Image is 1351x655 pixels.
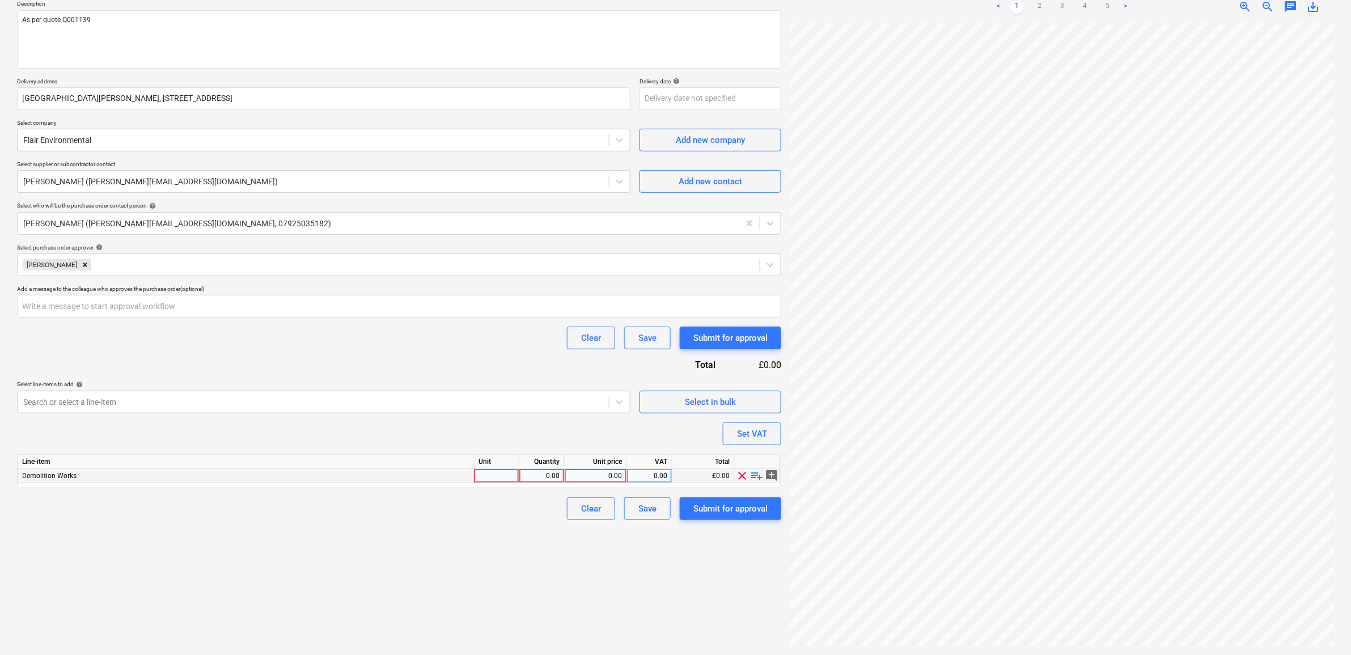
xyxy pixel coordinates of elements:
div: Set VAT [737,426,767,441]
span: playlist_add [751,469,764,483]
div: Select in bulk [685,395,736,409]
div: VAT [627,455,672,469]
div: 0.00 [632,469,667,483]
button: Select in bulk [639,391,781,413]
p: Select supplier or subcontractor contact [17,160,630,170]
button: Clear [567,327,615,349]
div: Total [672,455,735,469]
input: Delivery date not specified [639,87,781,110]
div: [PERSON_NAME] [23,259,79,271]
div: Total [634,358,734,371]
p: Delivery address [17,78,630,87]
button: Set VAT [723,422,781,445]
div: Add new company [676,133,745,147]
div: Remove Sam Cornford [79,259,91,271]
div: Clear [581,331,601,345]
span: clear [736,469,749,483]
div: Save [638,331,657,345]
button: Save [624,327,671,349]
p: Select company [17,119,630,129]
input: Write a message to start approval workflow [17,295,781,318]
div: Line-item [18,455,474,469]
button: Submit for approval [680,497,781,520]
button: Clear [567,497,615,520]
div: Select who will be the purchase order contact person [17,202,781,209]
textarea: As per quote Q001139 [17,10,781,69]
button: Submit for approval [680,327,781,349]
div: 0.00 [524,469,560,483]
span: help [74,381,83,388]
span: help [94,244,103,251]
div: Submit for approval [693,501,768,516]
span: add_comment [765,469,779,483]
button: Add new contact [639,170,781,193]
div: Select purchase order approver [17,244,781,251]
button: Add new company [639,129,781,151]
div: 0.00 [569,469,622,483]
div: Submit for approval [693,331,768,345]
div: Unit price [565,455,627,469]
span: Demolition Works [22,472,77,480]
div: Add new contact [679,174,742,189]
span: help [147,202,156,209]
div: Unit [474,455,519,469]
button: Save [624,497,671,520]
div: £0.00 [734,358,782,371]
div: Save [638,501,657,516]
div: £0.00 [672,469,735,483]
input: Delivery address [17,87,630,110]
div: Select line-items to add [17,381,630,388]
span: help [671,78,680,84]
div: Quantity [519,455,565,469]
div: Delivery date [639,78,781,85]
div: Add a message to the colleague who approves the purchase order (optional) [17,285,781,293]
div: Clear [581,501,601,516]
